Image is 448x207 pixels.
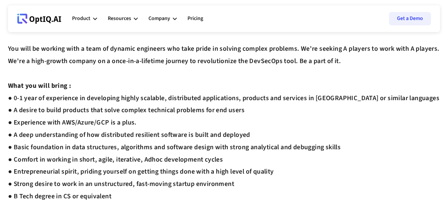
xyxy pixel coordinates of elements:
[108,14,131,23] div: Resources
[148,9,177,29] div: Company
[389,12,431,25] a: Get a Demo
[17,23,18,24] div: Webflow Homepage
[17,9,61,29] a: Webflow Homepage
[72,14,90,23] div: Product
[108,9,138,29] div: Resources
[72,9,97,29] div: Product
[187,9,203,29] a: Pricing
[148,14,170,23] div: Company
[8,81,71,90] strong: What you will bring :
